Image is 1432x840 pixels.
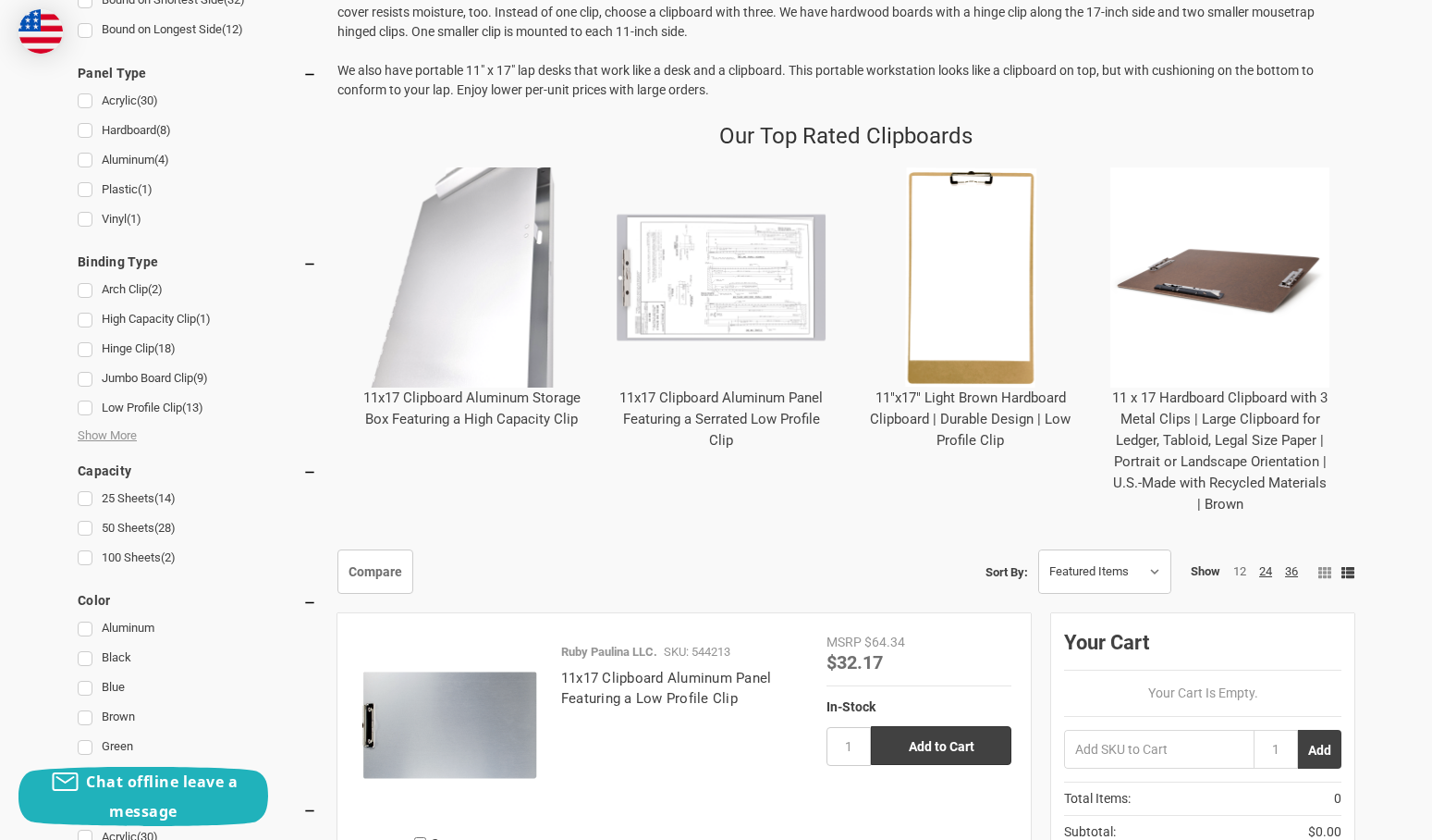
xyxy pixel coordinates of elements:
[864,635,905,649] span: $64.34
[78,89,317,114] a: Acrylic
[78,178,317,203] a: Plastic
[78,278,317,303] a: Arch Clip
[347,153,596,445] div: 11x17 Clipboard Aluminum Storage Box Featuring a High Capacity Clip
[871,726,1011,765] input: Add to Cart
[78,148,317,173] a: Aluminum
[357,633,542,818] img: 11x17 Clipboard Aluminum Panel Featuring a Low Profile Clip
[154,521,176,535] span: (28)
[196,312,211,326] span: (1)
[1259,564,1272,578] a: 24
[193,371,208,385] span: (9)
[1064,684,1341,703] p: Your Cart Is Empty.
[611,167,831,388] img: 11x17 Clipboard Aluminum Panel Featuring a Serrated Low Profile Clip
[156,123,171,137] span: (8)
[1233,564,1246,578] a: 12
[161,550,176,564] span: (2)
[1285,564,1298,578] a: 36
[78,546,317,571] a: 100 Sheets
[78,18,317,43] a: Bound on Longest Side
[826,649,883,673] span: $32.17
[78,705,317,730] a: Brown
[182,401,203,414] span: (13)
[154,341,176,355] span: (18)
[337,550,413,594] a: Compare
[337,63,1314,97] span: We also have portable 11" x 17" lap desks that work like a desk and a clipboard. This portable wo...
[596,153,846,466] div: 11x17 Clipboard Aluminum Panel Featuring a Serrated Low Profile Clip
[619,389,823,449] a: 11x17 Clipboard Aluminum Panel Featuring a Serrated Low Profile Clip
[78,118,317,143] a: Hardboard
[78,487,317,512] a: 25 Sheets
[18,9,63,54] img: duty and tax information for United States
[719,119,973,153] p: Our Top Rated Clipboards
[18,767,268,826] button: Chat offline leave a message
[1064,730,1254,769] input: Add SKU to Cart
[1064,626,1341,671] div: Your Cart
[78,307,317,332] a: High Capacity Clip
[985,558,1028,586] label: Sort By:
[78,366,317,391] a: Jumbo Board Clip
[363,389,581,427] a: 11x17 Clipboard Aluminum Storage Box Featuring a High Capacity Clip
[561,643,657,661] p: Ruby Paulina LLC.
[154,491,176,505] span: (14)
[78,589,317,611] h5: Color
[137,93,158,107] span: (30)
[78,675,317,700] a: Blue
[78,62,317,84] h5: Panel Type
[361,167,581,388] img: 11x17 Clipboard Aluminum Storage Box Featuring a High Capacity Clip
[561,670,772,708] a: 11x17 Clipboard Aluminum Panel Featuring a Low Profile Clip
[154,153,169,167] span: (4)
[78,396,317,421] a: Low Profile Clip
[1110,167,1330,388] img: 11 x 17 Hardboard Clipboard with 3 Metal Clips | Large Clipboard for Ledger, Tabloid, Legal Size ...
[78,426,137,445] span: Show More
[1279,790,1432,840] iframe: Google Customer Reviews
[78,337,317,362] a: Hinge Clip
[846,153,1095,466] div: 11"x17" Light Brown Hardboard Clipboard | Durable Design | Low Profile Clip
[826,697,1011,716] div: In-Stock
[138,182,153,196] span: (1)
[664,643,730,661] p: SKU: 544213
[1298,730,1341,769] button: Add
[1095,153,1345,530] div: 11 x 17 Hardboard Clipboard with 3 Metal Clips | Large Clipboard for Ledger, Tabloid, Legal Size ...
[861,167,1081,388] img: 11"x17" Light Brown Hardboard Clipboard | Durable Design | Low Profile Clip
[78,616,317,641] a: Aluminum
[78,646,317,671] a: Black
[148,282,163,296] span: (2)
[78,251,317,273] h5: Binding Type
[222,22,243,36] span: (12)
[870,389,1071,449] a: 11"x17" Light Brown Hardboard Clipboard | Durable Design | Low Profile Clip
[1191,562,1220,579] span: Show
[127,212,141,226] span: (1)
[1064,789,1131,809] span: Total Items:
[826,633,862,652] div: MSRP
[78,207,317,232] a: Vinyl
[78,460,317,482] h5: Capacity
[1112,389,1328,513] a: 11 x 17 Hardboard Clipboard with 3 Metal Clips | Large Clipboard for Ledger, Tabloid, Legal Size ...
[86,772,238,821] span: Chat offline leave a message
[78,516,317,541] a: 50 Sheets
[78,735,317,760] a: Green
